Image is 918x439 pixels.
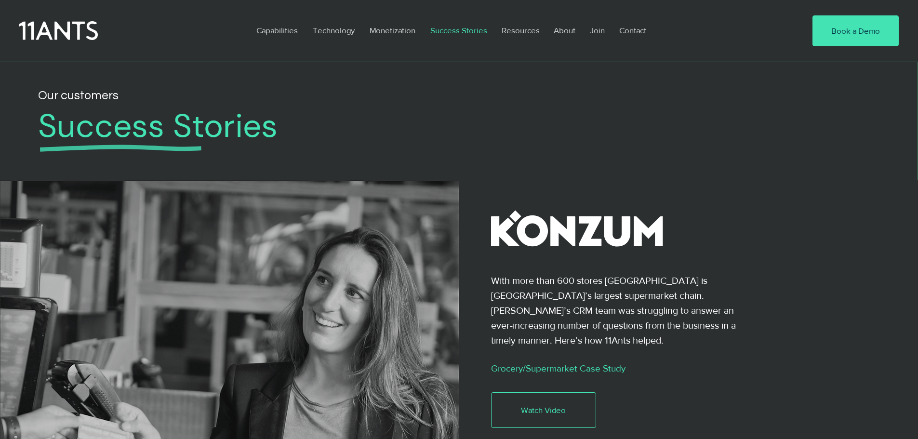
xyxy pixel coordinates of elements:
span: Book a Demo [831,25,880,37]
h2: Our customers [38,86,638,106]
nav: Site [249,19,783,41]
a: Contact [612,19,654,41]
a: Monetization [362,19,423,41]
h1: Success Stories [38,106,825,146]
p: Contact [614,19,651,41]
p: Success Stories [426,19,492,41]
span: Watch Video [521,404,566,416]
p: About [549,19,580,41]
a: Resources [494,19,546,41]
a: Grocery/Supermarket Case Study [491,363,625,373]
a: Capabilities [249,19,306,41]
a: Join [583,19,612,41]
p: Monetization [365,19,420,41]
a: Success Stories [423,19,494,41]
a: Watch Video [491,392,596,428]
p: With more than 600 stores [GEOGRAPHIC_DATA] is [GEOGRAPHIC_DATA]’s largest supermarket chain. [PE... [491,273,741,347]
a: Technology [306,19,362,41]
p: Technology [308,19,359,41]
p: Join [585,19,610,41]
a: Book a Demo [812,15,899,46]
p: Resources [497,19,545,41]
p: Capabilities [252,19,303,41]
a: About [546,19,583,41]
